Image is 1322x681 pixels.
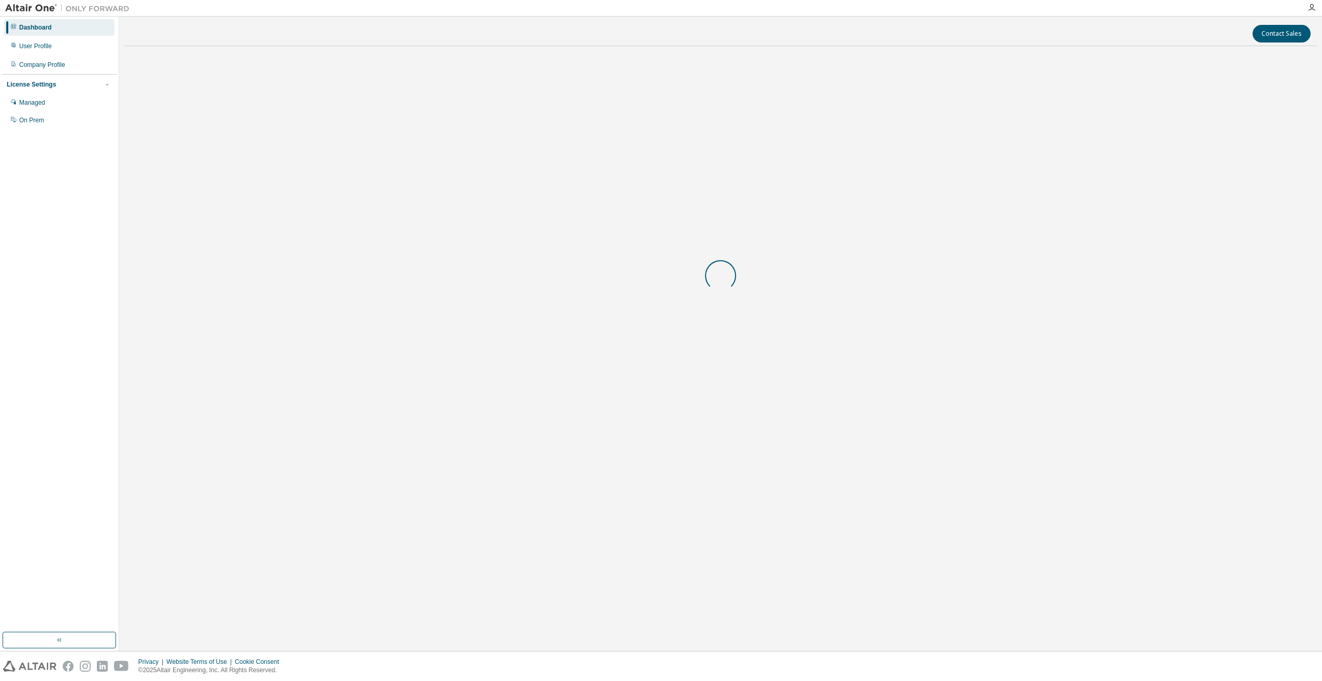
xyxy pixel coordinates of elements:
div: Managed [19,98,45,107]
div: User Profile [19,42,52,50]
div: Cookie Consent [235,658,285,666]
p: © 2025 Altair Engineering, Inc. All Rights Reserved. [138,666,285,675]
div: Dashboard [19,23,52,32]
button: Contact Sales [1253,25,1311,42]
div: Privacy [138,658,166,666]
img: altair_logo.svg [3,661,56,672]
div: Company Profile [19,61,65,69]
div: On Prem [19,116,44,124]
img: instagram.svg [80,661,91,672]
img: facebook.svg [63,661,74,672]
div: License Settings [7,80,56,89]
img: youtube.svg [114,661,129,672]
div: Website Terms of Use [166,658,235,666]
img: Altair One [5,3,135,13]
img: linkedin.svg [97,661,108,672]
